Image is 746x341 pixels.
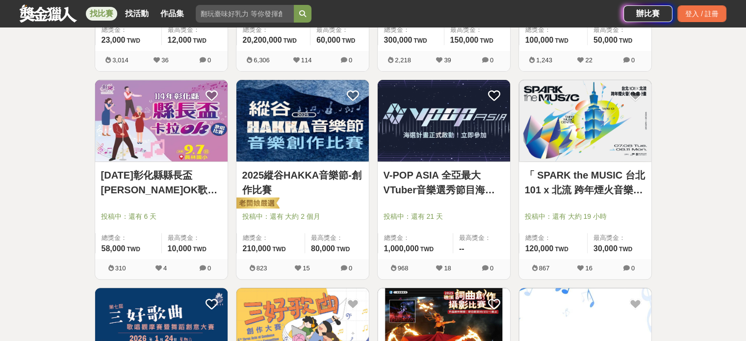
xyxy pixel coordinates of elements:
span: 18 [444,264,451,272]
a: 2025縱谷HAKKA音樂節-創作比賽 [242,168,363,197]
span: 0 [490,56,493,64]
span: -- [459,244,464,253]
span: 投稿中：還有 大約 19 小時 [525,211,645,222]
a: 「 SPARK the MUSIC 台北101 x 北流 跨年煙火音樂徵選計畫 」 [525,168,645,197]
span: 最高獎金： [459,233,504,243]
span: 0 [349,264,352,272]
a: 辦比賽 [623,5,672,22]
span: 114 [301,56,312,64]
span: 最高獎金： [593,25,645,35]
span: 823 [257,264,267,272]
input: 翻玩臺味好乳力 等你發揮創意！ [196,5,294,23]
img: Cover Image [519,80,651,162]
span: 最高獎金： [311,233,363,243]
span: 10,000 [168,244,192,253]
span: 6,306 [254,56,270,64]
div: 登入 / 註冊 [677,5,726,22]
span: TWD [127,246,140,253]
span: 15 [303,264,309,272]
span: 300,000 [384,36,412,44]
span: 總獎金： [525,25,581,35]
a: [DATE]彰化縣縣長盃[PERSON_NAME]OK歌唱比賽 [101,168,222,197]
span: TWD [555,246,568,253]
span: 最高獎金： [168,25,222,35]
span: 總獎金： [102,25,155,35]
span: 120,000 [525,244,554,253]
span: 50,000 [593,36,617,44]
span: 20,200,000 [243,36,282,44]
span: TWD [555,37,568,44]
span: 150,000 [450,36,479,44]
span: 總獎金： [243,233,299,243]
span: 968 [398,264,409,272]
span: 100,000 [525,36,554,44]
span: 3,014 [112,56,129,64]
span: 39 [444,56,451,64]
span: 1,243 [536,56,552,64]
span: 投稿中：還有 21 天 [384,211,504,222]
span: 0 [207,56,211,64]
span: 1,000,000 [384,244,419,253]
span: TWD [342,37,355,44]
a: 作品集 [156,7,188,21]
span: 30,000 [593,244,617,253]
span: 210,000 [243,244,271,253]
span: 80,000 [311,244,335,253]
img: Cover Image [95,80,228,162]
span: 總獎金： [243,25,305,35]
span: 16 [585,264,592,272]
span: 0 [207,264,211,272]
span: 最高獎金： [316,25,362,35]
span: 0 [490,264,493,272]
span: TWD [193,37,206,44]
span: 0 [349,56,352,64]
span: TWD [413,37,427,44]
span: 總獎金： [102,233,155,243]
span: 0 [631,56,635,64]
span: 總獎金： [384,233,447,243]
span: TWD [193,246,206,253]
span: 最高獎金： [450,25,504,35]
span: TWD [420,246,434,253]
span: 投稿中：還有 大約 2 個月 [242,211,363,222]
span: 23,000 [102,36,126,44]
span: 12,000 [168,36,192,44]
a: V-POP ASIA 全亞最大VTuber音樂選秀節目海選計畫 [384,168,504,197]
span: 最高獎金： [593,233,645,243]
span: TWD [336,246,350,253]
span: 36 [161,56,168,64]
span: TWD [480,37,493,44]
span: TWD [283,37,297,44]
span: 0 [631,264,635,272]
span: 310 [115,264,126,272]
span: 58,000 [102,244,126,253]
a: 找比賽 [86,7,117,21]
a: 找活動 [121,7,153,21]
span: 60,000 [316,36,340,44]
img: Cover Image [378,80,510,162]
span: 總獎金： [384,25,438,35]
span: TWD [619,37,632,44]
span: 總獎金： [525,233,581,243]
span: 最高獎金： [168,233,222,243]
img: 老闆娘嚴選 [234,197,280,210]
span: 4 [163,264,167,272]
span: 投稿中：還有 6 天 [101,211,222,222]
span: TWD [272,246,285,253]
span: TWD [619,246,632,253]
span: 22 [585,56,592,64]
span: 2,218 [395,56,411,64]
span: 867 [539,264,550,272]
img: Cover Image [236,80,369,162]
span: TWD [127,37,140,44]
